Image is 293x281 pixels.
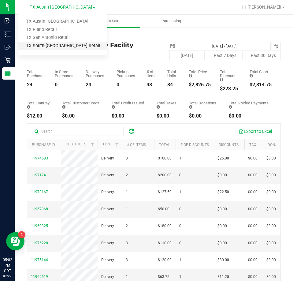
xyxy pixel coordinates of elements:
[179,240,181,246] span: 0
[101,206,114,212] span: Delivery
[208,51,243,60] button: Past 7 Days
[101,172,114,178] span: Delivery
[242,5,281,9] span: Hi, [PERSON_NAME]!
[217,172,227,178] span: $0.00
[189,114,220,118] div: $0.00
[15,15,77,28] a: Inventory
[27,114,53,118] div: $12.00
[217,206,227,212] span: $0.00
[27,101,53,109] div: Total CanPay
[248,240,258,246] span: $0.00
[189,82,211,87] div: $2,826.75
[31,207,48,211] span: 11967868
[6,232,24,250] iframe: Resource center
[248,274,258,280] span: $0.00
[219,143,239,147] a: Discounts
[146,82,158,87] div: 48
[55,70,76,78] div: In Store Purchases
[217,155,229,161] span: $25.00
[179,223,181,229] span: 0
[248,257,258,263] span: $0.00
[126,155,128,161] span: 3
[248,172,258,178] span: $0.00
[246,51,281,60] button: Past 30 Days
[31,241,48,245] span: 11976220
[27,105,30,109] i: Sum of the successful, non-voided CanPay payment transactions for all purchases in the date range.
[18,26,107,34] a: TX Plano Retail
[18,34,107,42] a: TX San Antonio Retail
[266,189,276,195] span: $0.00
[62,114,102,118] div: $0.00
[62,101,102,109] div: Total Customer Credit
[189,70,211,78] div: Total Price
[266,257,276,263] span: $0.00
[158,257,172,263] span: $120.00
[220,78,223,82] i: Sum of the discount values applied to the all purchases in the date range.
[101,189,114,195] span: Delivery
[32,143,55,147] a: Purchase ID
[250,82,272,87] div: $2,814.75
[169,51,205,60] button: [DATE]
[126,274,128,280] span: 1
[266,155,276,161] span: $0.00
[127,143,146,147] a: # of Items
[229,101,272,109] div: Total Voided Payments
[220,70,240,82] div: Total Discounts
[189,74,192,78] i: Sum of the total prices of all purchases in the date range.
[217,274,229,280] span: $11.25
[5,44,11,50] inline-svg: Outbound
[86,82,107,87] div: 24
[249,143,256,147] a: Tax
[217,257,229,263] span: $30.00
[101,223,114,229] span: Delivery
[18,42,107,50] a: TX South-[GEOGRAPHIC_DATA] Retail
[250,70,272,78] div: Total Cash
[66,142,85,146] a: Customer
[229,114,272,118] div: $0.00
[158,240,172,246] span: $110.00
[27,82,46,87] div: 24
[126,172,128,178] span: 2
[5,31,11,37] inline-svg: Inventory
[31,156,48,160] span: 11974583
[112,139,122,150] a: Filter
[101,274,114,280] span: Delivery
[158,274,169,280] span: $63.75
[180,143,209,147] a: # of Discounts
[179,257,181,263] span: 1
[5,18,11,24] inline-svg: Inbound
[27,70,46,78] div: Total Purchases
[62,105,65,109] i: Sum of the successful, non-voided payments using account credit for all purchases in the date range.
[248,206,258,212] span: $0.00
[266,172,276,178] span: $0.00
[101,155,114,161] span: Delivery
[5,70,11,77] inline-svg: Reports
[235,126,276,137] button: Export to Excel
[189,101,220,109] div: Total Donations
[87,139,98,150] a: Filter
[30,5,92,10] span: TX Austin [GEOGRAPHIC_DATA]
[217,189,229,195] span: $22.50
[102,142,111,146] a: Type
[140,15,203,28] a: Purchasing
[248,155,258,161] span: $0.00
[220,86,240,91] div: $228.25
[272,42,280,51] span: select
[268,143,286,147] a: Donation
[157,114,180,118] div: $0.00
[250,74,253,78] i: Sum of the successful, non-voided cash payment transactions for all purchases in the date range. ...
[112,101,147,109] div: Total Credit Issued
[112,114,147,118] div: $0.00
[153,18,189,24] span: Purchasing
[55,82,76,87] div: 0
[5,57,11,63] inline-svg: Retail
[168,42,177,51] span: select
[158,172,172,178] span: $200.00
[3,257,12,274] p: 05:02 PM CDT
[77,15,140,28] a: Point of Sale
[126,189,128,195] span: 1
[159,143,170,147] a: Total
[31,224,48,228] span: 11969325
[101,240,114,246] span: Delivery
